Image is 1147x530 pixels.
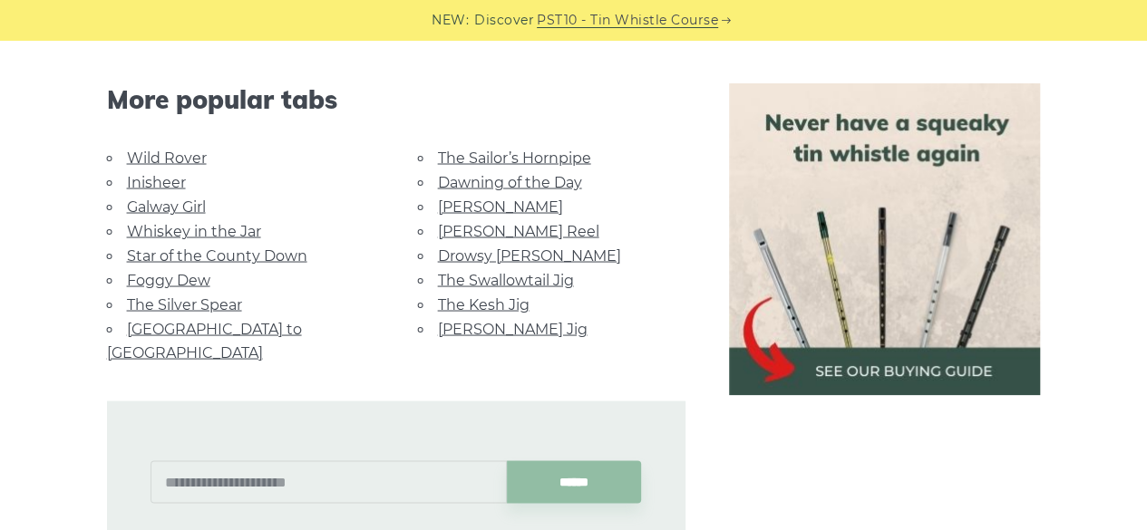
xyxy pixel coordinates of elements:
[474,10,534,31] span: Discover
[127,173,186,190] a: Inisheer
[127,149,207,166] a: Wild Rover
[438,271,574,288] a: The Swallowtail Jig
[438,222,599,239] a: [PERSON_NAME] Reel
[438,149,591,166] a: The Sailor’s Hornpipe
[438,198,563,215] a: [PERSON_NAME]
[438,173,582,190] a: Dawning of the Day
[127,246,307,264] a: Star of the County Down
[438,295,530,313] a: The Kesh Jig
[127,295,242,313] a: The Silver Spear
[107,84,685,115] span: More popular tabs
[127,198,206,215] a: Galway Girl
[127,222,261,239] a: Whiskey in the Jar
[729,83,1041,395] img: tin whistle buying guide
[432,10,469,31] span: NEW:
[537,10,718,31] a: PST10 - Tin Whistle Course
[127,271,210,288] a: Foggy Dew
[438,320,588,337] a: [PERSON_NAME] Jig
[107,320,302,361] a: [GEOGRAPHIC_DATA] to [GEOGRAPHIC_DATA]
[438,246,621,264] a: Drowsy [PERSON_NAME]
